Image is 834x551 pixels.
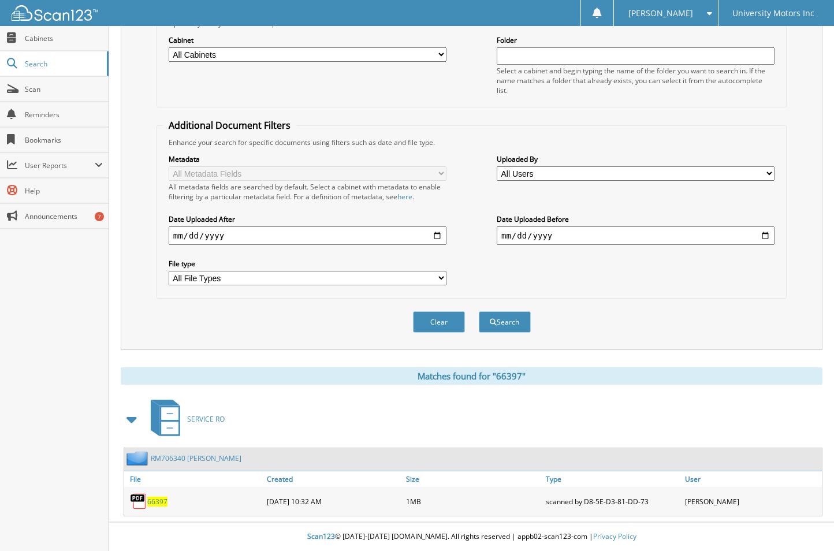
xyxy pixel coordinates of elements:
[25,59,101,69] span: Search
[25,110,103,120] span: Reminders
[109,523,834,551] div: © [DATE]-[DATE] [DOMAIN_NAME]. All rights reserved | appb02-scan123-com |
[497,226,775,245] input: end
[628,10,693,17] span: [PERSON_NAME]
[543,471,683,487] a: Type
[307,531,335,541] span: Scan123
[264,490,404,513] div: [DATE] 10:32 AM
[397,192,412,202] a: here
[479,311,531,333] button: Search
[163,119,296,132] legend: Additional Document Filters
[682,490,822,513] div: [PERSON_NAME]
[543,490,683,513] div: scanned by D8-5E-D3-81-DD-73
[169,182,446,202] div: All metadata fields are searched by default. Select a cabinet with metadata to enable filtering b...
[126,451,151,466] img: folder2.png
[121,367,822,385] div: Matches found for "66397"
[25,186,103,196] span: Help
[169,214,446,224] label: Date Uploaded After
[144,396,225,442] a: SERVICE RO
[403,471,543,487] a: Size
[169,35,446,45] label: Cabinet
[25,161,95,170] span: User Reports
[25,135,103,145] span: Bookmarks
[497,66,775,95] div: Select a cabinet and begin typing the name of the folder you want to search in. If the name match...
[25,211,103,221] span: Announcements
[12,5,98,21] img: scan123-logo-white.svg
[169,226,446,245] input: start
[593,531,636,541] a: Privacy Policy
[124,471,264,487] a: File
[151,453,241,463] a: RM706340 [PERSON_NAME]
[25,84,103,94] span: Scan
[130,493,147,510] img: PDF.png
[403,490,543,513] div: 1MB
[147,497,167,507] a: 66397
[497,35,775,45] label: Folder
[413,311,465,333] button: Clear
[497,214,775,224] label: Date Uploaded Before
[169,154,446,164] label: Metadata
[732,10,814,17] span: University Motors Inc
[187,414,225,424] span: SERVICE RO
[95,212,104,221] div: 7
[169,259,446,269] label: File type
[497,154,775,164] label: Uploaded By
[264,471,404,487] a: Created
[25,33,103,43] span: Cabinets
[682,471,822,487] a: User
[163,137,781,147] div: Enhance your search for specific documents using filters such as date and file type.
